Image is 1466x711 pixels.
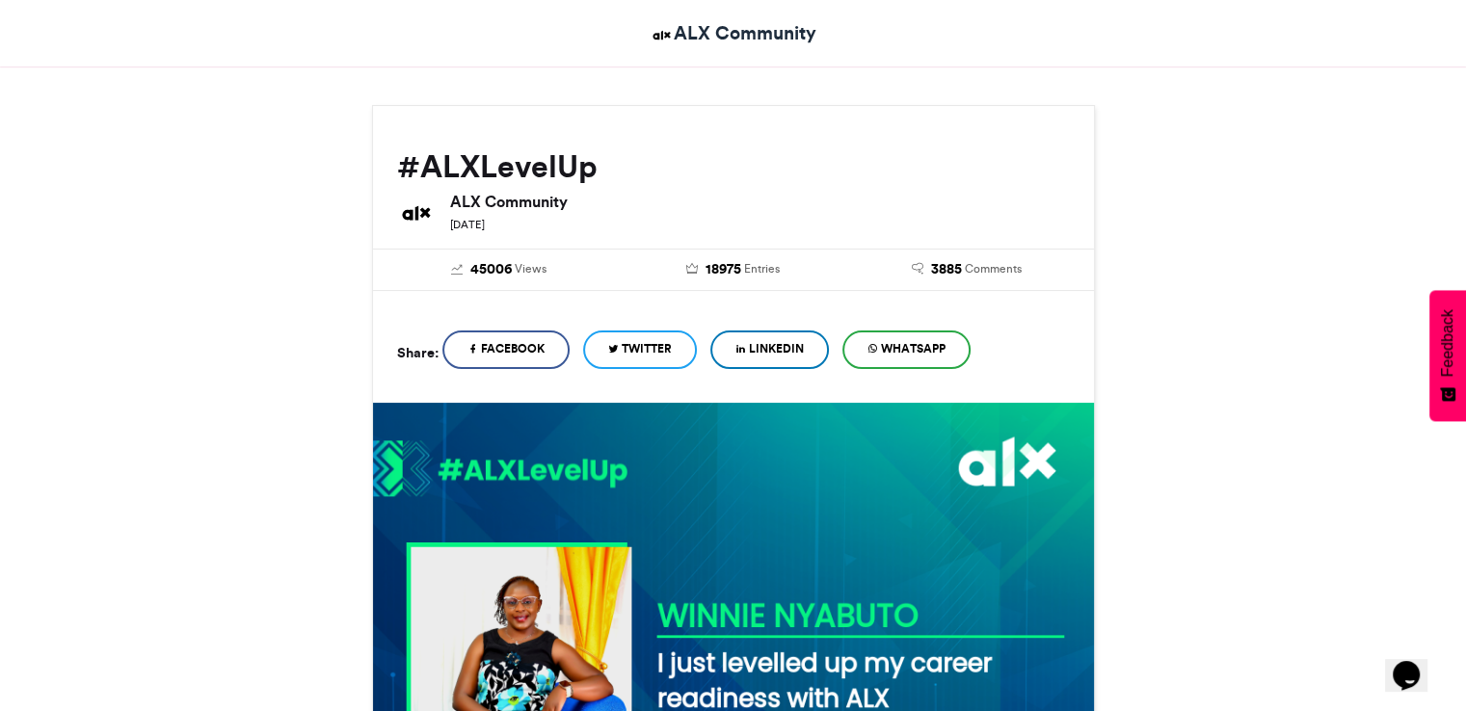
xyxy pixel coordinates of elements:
[397,259,602,280] a: 45006 Views
[515,260,546,277] span: Views
[650,19,816,47] a: ALX Community
[842,330,971,369] a: WhatsApp
[650,23,674,47] img: ALX Community
[1385,634,1447,692] iframe: chat widget
[630,259,836,280] a: 18975 Entries
[450,194,1070,209] h6: ALX Community
[481,340,545,357] span: Facebook
[397,149,1070,184] h2: #ALXLevelUp
[706,259,741,280] span: 18975
[744,260,780,277] span: Entries
[749,340,804,357] span: LinkedIn
[622,340,672,357] span: Twitter
[583,330,697,369] a: Twitter
[931,259,962,280] span: 3885
[397,194,436,232] img: ALX Community
[1429,290,1466,421] button: Feedback - Show survey
[965,260,1022,277] span: Comments
[397,340,439,365] h5: Share:
[442,330,570,369] a: Facebook
[470,259,512,280] span: 45006
[450,218,485,231] small: [DATE]
[1439,309,1456,377] span: Feedback
[881,340,946,357] span: WhatsApp
[865,259,1070,280] a: 3885 Comments
[710,330,829,369] a: LinkedIn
